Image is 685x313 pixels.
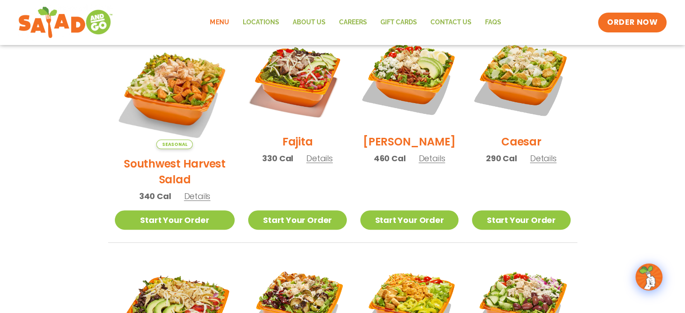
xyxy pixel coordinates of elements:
a: Start Your Order [248,210,346,230]
span: Details [418,153,445,164]
a: About Us [286,12,332,33]
span: 290 Cal [486,152,517,164]
a: FAQs [478,12,508,33]
span: ORDER NOW [607,17,658,28]
span: 330 Cal [262,152,293,164]
h2: [PERSON_NAME] [363,134,456,150]
img: Product photo for Southwest Harvest Salad [115,29,235,149]
span: 340 Cal [139,190,171,202]
span: Details [306,153,333,164]
span: Details [530,153,557,164]
span: Details [184,191,210,202]
a: Menu [203,12,236,33]
img: Product photo for Fajita Salad [248,29,346,127]
span: Seasonal [156,140,193,149]
nav: Menu [203,12,508,33]
img: wpChatIcon [636,264,662,290]
h2: Caesar [501,134,541,150]
img: new-SAG-logo-768×292 [18,5,113,41]
a: Start Your Order [472,210,570,230]
a: Start Your Order [115,210,235,230]
a: ORDER NOW [598,13,667,32]
a: Contact Us [423,12,478,33]
img: Product photo for Caesar Salad [472,29,570,127]
h2: Southwest Harvest Salad [115,156,235,187]
a: Locations [236,12,286,33]
a: GIFT CARDS [373,12,423,33]
img: Product photo for Cobb Salad [360,29,458,127]
h2: Fajita [282,134,313,150]
span: 460 Cal [374,152,406,164]
a: Start Your Order [360,210,458,230]
a: Careers [332,12,373,33]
